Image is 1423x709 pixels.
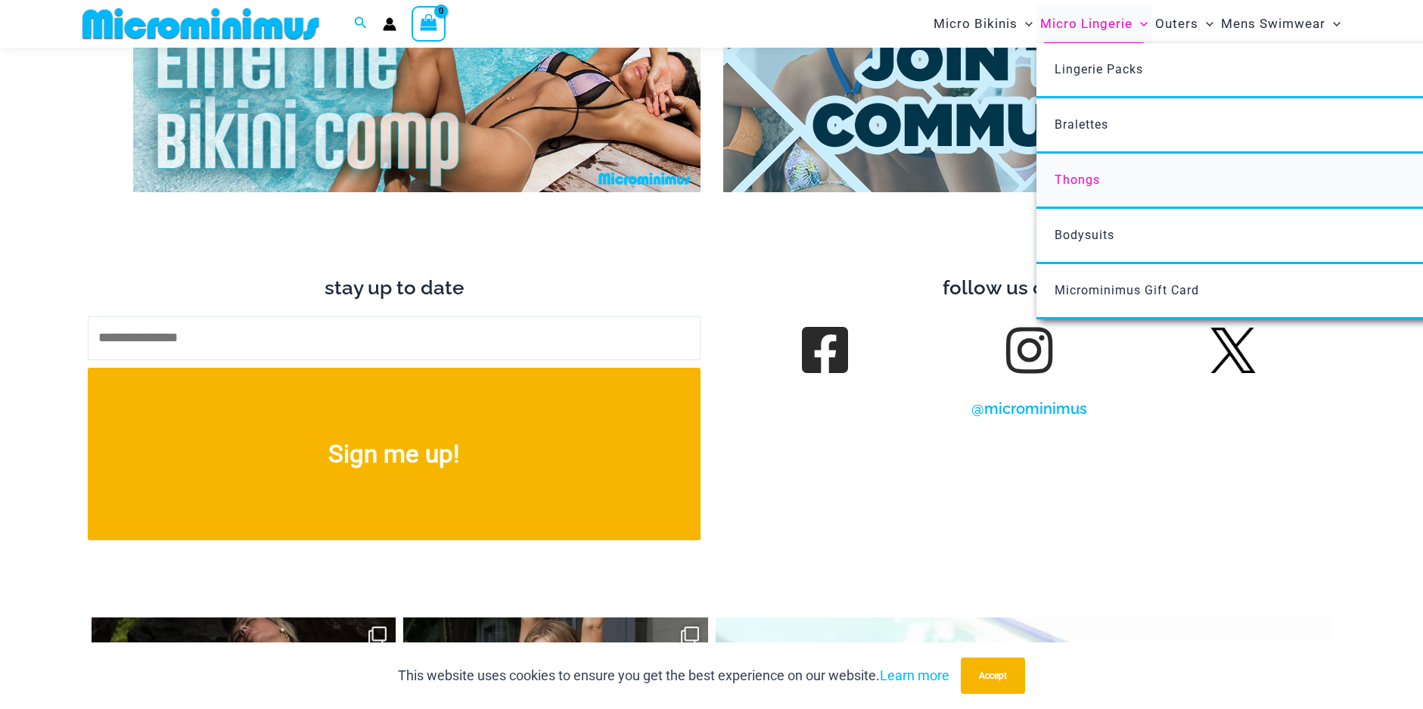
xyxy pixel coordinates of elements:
[1325,5,1341,43] span: Menu Toggle
[880,667,949,683] a: Learn more
[88,368,701,540] button: Sign me up!
[1151,5,1217,43] a: OutersMenu ToggleMenu Toggle
[412,6,446,41] a: View Shopping Cart, empty
[934,5,1018,43] span: Micro Bikinis
[1055,228,1114,242] span: Bodysuits
[1132,5,1148,43] span: Menu Toggle
[76,7,325,41] img: MM SHOP LOGO FLAT
[1055,173,1100,187] span: Thongs
[1018,5,1033,43] span: Menu Toggle
[398,664,949,687] p: This website uses cookies to ensure you get the best experience on our website.
[971,400,1087,418] a: @microminimus
[1198,5,1213,43] span: Menu Toggle
[1210,328,1256,373] img: Twitter X Logo 42562
[88,275,701,301] h3: stay up to date
[383,17,396,31] a: Account icon link
[1155,5,1198,43] span: Outers
[1036,5,1151,43] a: Micro LingerieMenu ToggleMenu Toggle
[133,3,701,192] img: Enter Bikini Comp
[961,658,1025,694] button: Accept
[723,3,1291,192] img: Join Community 2
[354,14,368,33] a: Search icon link
[1055,283,1199,297] span: Microminimus Gift Card
[1221,5,1325,43] span: Mens Swimwear
[723,275,1336,301] h3: follow us on social
[1040,5,1132,43] span: Micro Lingerie
[1008,329,1050,372] a: Follow us on Instagram
[1217,5,1344,43] a: Mens SwimwearMenu ToggleMenu Toggle
[1055,62,1143,76] span: Lingerie Packs
[927,2,1347,45] nav: Site Navigation
[1055,117,1108,132] span: Bralettes
[930,5,1036,43] a: Micro BikinisMenu ToggleMenu Toggle
[803,329,846,372] a: follow us on Facebook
